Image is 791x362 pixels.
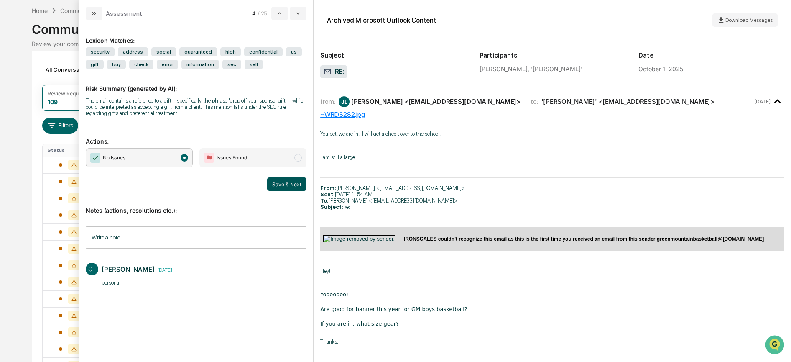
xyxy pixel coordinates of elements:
[327,16,436,24] div: Archived Microsoft Outlook Content
[157,60,178,69] span: error
[531,98,538,105] span: to:
[404,236,717,242] span: IRONSCALES couldn't recognize this email as this is the first time you received an email from thi...
[320,306,467,312] span: Are good for banner this year for GM boys basketball?
[118,47,148,56] span: address
[28,64,137,72] div: Start new chat
[8,122,15,129] div: 🔎
[244,47,283,56] span: confidential
[638,65,683,72] div: October 1, 2025
[32,40,760,47] div: Review your communication records across channels
[320,198,329,204] b: To:
[181,60,219,69] span: information
[86,60,104,69] span: gift
[718,236,723,242] span: @
[103,154,125,162] span: No Issues
[339,96,350,107] div: JL
[764,334,787,357] iframe: Open customer support
[86,47,115,56] span: security
[320,185,784,210] p: [PERSON_NAME] <[EMAIL_ADDRESS][DOMAIN_NAME]> [DATE] 11:54 AM [PERSON_NAME] <[EMAIL_ADDRESS][DOMAI...
[86,27,306,44] div: Lexicon Matches:
[324,236,395,242] img: Image removed by sender.
[155,266,172,273] span: [DATE]
[17,121,53,130] span: Data Lookup
[8,18,152,31] p: How can we help?
[69,105,104,114] span: Attestations
[320,191,335,198] b: Sent:
[217,154,247,162] span: Issues Found
[179,47,217,56] span: guaranteed
[57,102,107,117] a: 🗄️Attestations
[320,185,336,191] b: From:
[712,13,778,27] button: Download Messages
[142,67,152,77] button: Start new chat
[129,60,153,69] span: check
[48,98,58,105] div: 109
[86,197,306,214] p: Notes (actions, resolutions etc.):
[351,98,521,105] div: [PERSON_NAME] <[EMAIL_ADDRESS][DOMAIN_NAME]>
[5,118,56,133] a: 🔎Data Lookup
[42,118,79,134] button: Filters
[480,65,625,72] div: [PERSON_NAME], '[PERSON_NAME]'
[42,63,105,76] div: All Conversations
[32,15,760,37] div: Communications Archive
[320,268,784,274] p: Hey!
[8,64,23,79] img: 1746055101610-c473b297-6a78-478c-a979-82029cc54cd1
[725,17,773,23] span: Download Messages
[320,204,343,210] b: Subject:
[320,339,784,345] p: Thanks,
[320,154,784,160] p: I am still a large.
[102,279,172,287] p: ​personal
[59,141,101,148] a: Powered byPylon
[222,60,241,69] span: sec
[102,265,155,273] div: [PERSON_NAME]
[107,60,126,69] span: buy
[541,98,714,105] div: '[PERSON_NAME]' <[EMAIL_ADDRESS][DOMAIN_NAME]>
[286,47,302,56] span: us
[480,51,625,59] h2: Participants
[5,102,57,117] a: 🖐️Preclearance
[83,142,101,148] span: Pylon
[86,128,306,145] p: Actions:
[320,51,466,59] h2: Subject
[90,153,100,163] img: Checkmark
[204,153,214,163] img: Flag
[320,291,348,298] span: Yooooooo!
[17,105,54,114] span: Preclearance
[86,98,306,116] div: The email contains a reference to a gift – specifically, the phrase 'drop off your sponsor gift' ...
[43,144,97,157] th: Status
[252,10,256,17] span: 4
[723,236,764,242] span: [DOMAIN_NAME]
[754,98,771,105] time: Wednesday, October 1, 2025 at 4:31:21 PM
[32,7,48,14] div: Home
[320,110,784,118] div: ~WRD3282.jpg
[267,177,306,191] button: Save & Next
[86,263,98,275] div: CT
[60,7,128,14] div: Communications Archive
[28,72,106,79] div: We're available if you need us!
[320,131,784,137] p: You bet, we are in. I will get a check over to the school.
[86,75,306,92] p: Risk Summary (generated by AI):
[638,51,784,59] h2: Date
[324,68,344,76] span: RE:
[61,106,67,113] div: 🗄️
[320,321,399,327] span: If you are in, what size gear?
[245,60,263,69] span: sell
[151,47,176,56] span: social
[106,10,142,18] div: Assessment
[258,10,270,17] span: / 25
[8,106,15,113] div: 🖐️
[48,90,88,97] div: Review Required
[320,98,335,105] span: from:
[220,47,241,56] span: high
